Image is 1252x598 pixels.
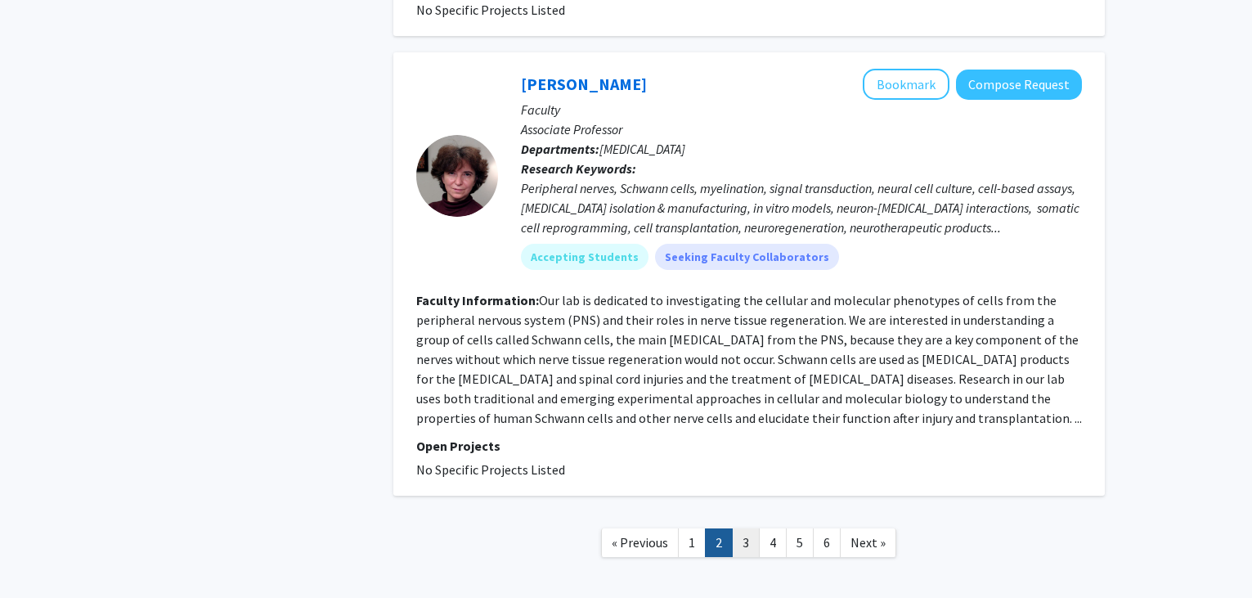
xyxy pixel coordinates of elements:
[416,2,565,18] span: No Specific Projects Listed
[732,528,760,557] a: 3
[840,528,896,557] a: Next
[521,178,1082,237] div: Peripheral nerves, Schwann cells, myelination, signal transduction, neural cell culture, cell-bas...
[863,69,949,100] button: Add Paula Monje to Bookmarks
[416,292,539,308] b: Faculty Information:
[601,528,679,557] a: Previous
[521,141,599,157] b: Departments:
[12,524,70,586] iframe: Chat
[612,534,668,551] span: « Previous
[655,244,839,270] mat-chip: Seeking Faculty Collaborators
[956,70,1082,100] button: Compose Request to Paula Monje
[521,74,647,94] a: [PERSON_NAME]
[813,528,841,557] a: 6
[416,461,565,478] span: No Specific Projects Listed
[850,534,886,551] span: Next »
[786,528,814,557] a: 5
[521,119,1082,139] p: Associate Professor
[521,244,648,270] mat-chip: Accepting Students
[678,528,706,557] a: 1
[416,292,1082,426] fg-read-more: Our lab is dedicated to investigating the cellular and molecular phenotypes of cells from the per...
[599,141,685,157] span: [MEDICAL_DATA]
[416,436,1082,456] p: Open Projects
[393,512,1105,578] nav: Page navigation
[521,160,636,177] b: Research Keywords:
[705,528,733,557] a: 2
[521,100,1082,119] p: Faculty
[759,528,787,557] a: 4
